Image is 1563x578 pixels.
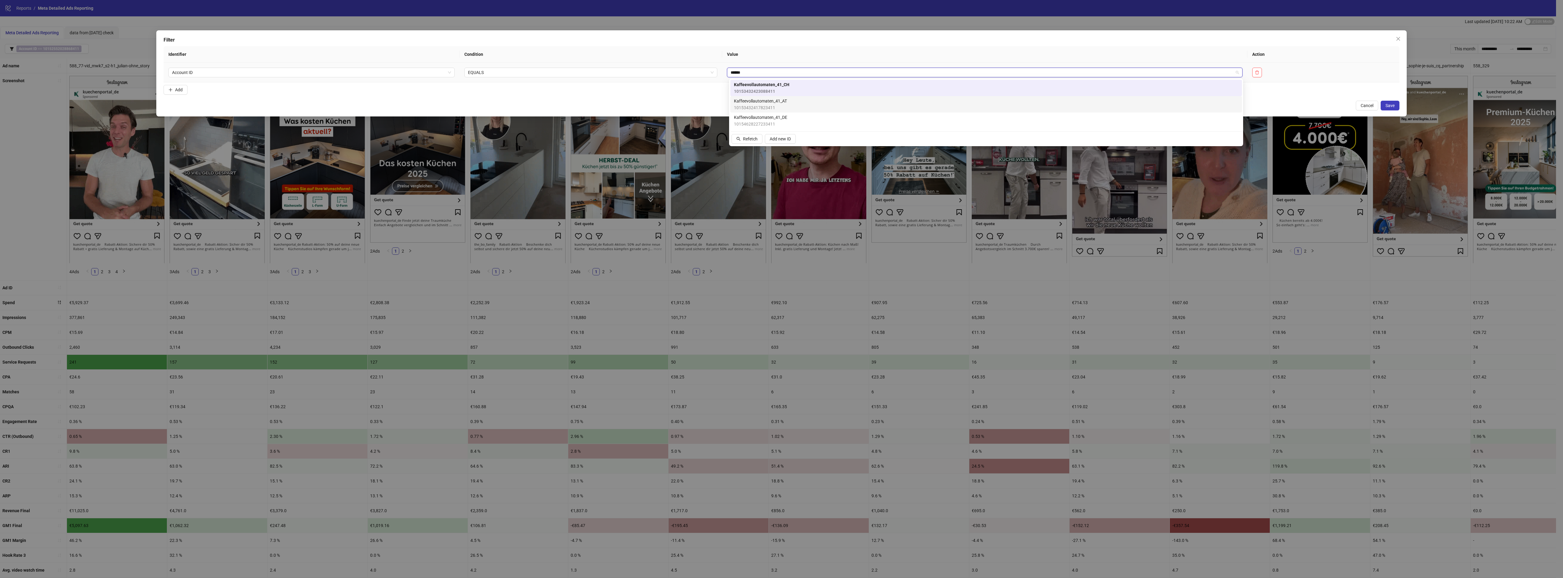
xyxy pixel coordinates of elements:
span: Add new ID [770,136,791,141]
span: plus [168,88,173,92]
th: Condition [460,46,722,63]
span: close [1396,36,1401,41]
button: Refetch [732,134,762,144]
span: search [736,137,741,141]
span: 10153432423088411 [734,88,789,95]
span: Account ID [172,68,451,77]
th: Identifier [164,46,460,63]
span: Add [175,87,183,92]
span: 10154628227233411 [734,121,787,127]
span: 10153432417823411 [734,104,787,111]
span: Cancel [1361,103,1373,108]
span: Kaffeevollautomaten_41_AT [734,98,787,104]
div: Kaffeevollautomaten_41_AT [730,96,1242,113]
button: Close [1393,34,1403,44]
span: Refetch [743,136,758,141]
th: Action [1247,46,1399,63]
span: EQUALS [468,68,714,77]
button: Cancel [1356,101,1378,110]
div: Kaffeevollautomaten_41_CH [730,80,1242,96]
span: Kaffeevollautomaten_41_CH [734,81,789,88]
span: Kaffeevollautomaten_41_DE [734,114,787,121]
span: delete [1255,70,1259,75]
button: Add new ID [765,134,796,144]
button: Save [1381,101,1399,110]
button: Add [164,85,187,95]
div: Filter [164,36,1399,44]
span: Save [1385,103,1395,108]
th: Value [722,46,1247,63]
div: Kaffeevollautomaten_41_DE [730,113,1242,129]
